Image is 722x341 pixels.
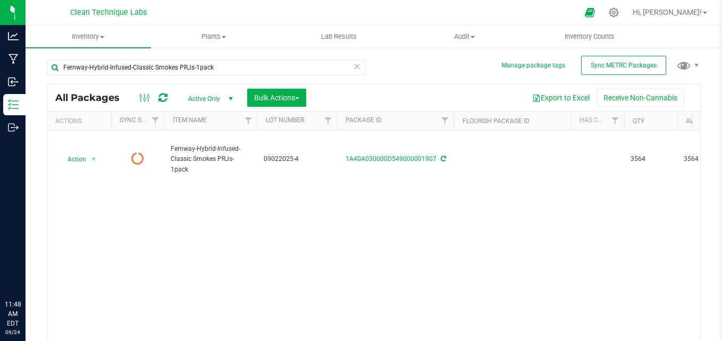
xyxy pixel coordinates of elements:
[8,31,19,41] inline-svg: Analytics
[501,61,565,70] button: Manage package tags
[346,155,436,163] a: 1A40A030000D549000001907
[147,112,164,130] a: Filter
[171,144,251,175] span: Fernway-Hybrid-Infused-Classic Smokes PRJs-1pack
[633,117,644,125] a: Qty
[8,76,19,87] inline-svg: Inbound
[591,62,657,69] span: Sync METRC Packages
[686,117,718,125] a: Available
[58,152,87,167] span: Action
[439,155,446,163] span: Sync from Compliance System
[607,7,620,18] div: Manage settings
[401,25,527,48] a: Audit
[264,154,331,164] span: 09022025-4
[247,89,306,107] button: Bulk Actions
[26,32,151,41] span: Inventory
[8,54,19,64] inline-svg: Manufacturing
[320,112,337,130] a: Filter
[436,112,454,130] a: Filter
[525,89,597,107] button: Export to Excel
[276,25,402,48] a: Lab Results
[120,116,161,124] a: Sync Status
[8,99,19,110] inline-svg: Inventory
[8,122,19,133] inline-svg: Outbound
[151,25,276,48] a: Plants
[254,93,299,102] span: Bulk Actions
[578,2,602,23] span: Open Ecommerce Menu
[5,300,21,328] p: 11:48 AM EDT
[527,25,652,48] a: Inventory Counts
[55,117,107,125] div: Actions
[173,116,207,124] a: Item Name
[597,89,684,107] button: Receive Non-Cannabis
[70,8,147,17] span: Clean Technique Labs
[131,151,144,166] span: Pending Sync
[152,32,276,41] span: Plants
[633,8,702,16] span: Hi, [PERSON_NAME]!
[26,25,151,48] a: Inventory
[87,152,100,167] span: select
[607,112,624,130] a: Filter
[346,116,382,124] a: Package ID
[631,154,671,164] span: 3564
[55,92,130,104] span: All Packages
[5,328,21,336] p: 09/24
[240,112,257,130] a: Filter
[550,32,629,41] span: Inventory Counts
[353,59,360,73] span: Clear
[463,117,530,125] a: Flourish Package ID
[266,116,304,124] a: Lot Number
[47,59,366,75] input: Search Package ID, Item Name, SKU, Lot or Part Number...
[571,112,624,130] th: Has COA
[307,32,371,41] span: Lab Results
[31,254,44,267] iframe: Resource center unread badge
[402,32,526,41] span: Audit
[11,256,43,288] iframe: Resource center
[581,56,666,75] button: Sync METRC Packages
